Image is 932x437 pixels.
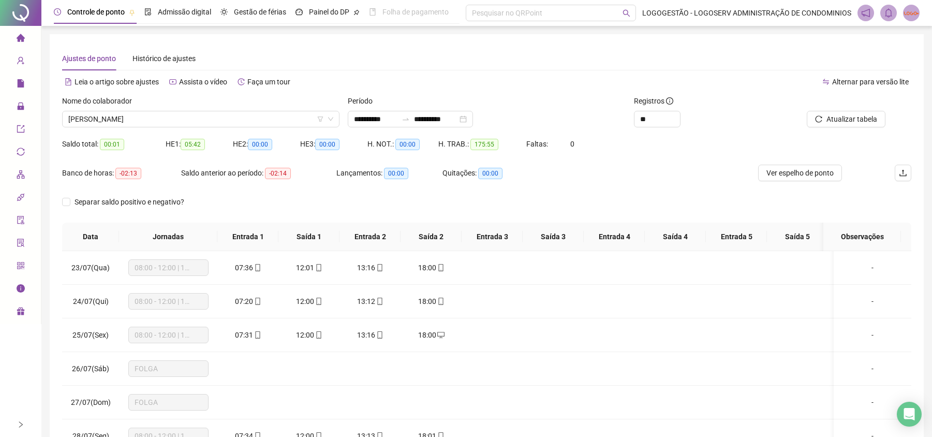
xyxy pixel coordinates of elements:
span: mobile [253,298,261,305]
span: swap-right [402,115,410,123]
span: 23/07(Qua) [71,264,110,272]
span: right [17,421,24,428]
span: - [871,297,874,305]
div: Open Intercom Messenger [897,402,922,427]
span: desktop [436,331,445,339]
div: Saldo total: [62,138,166,150]
span: 26/07(Sáb) [72,365,109,373]
span: Faltas: [526,140,550,148]
span: mobile [314,331,322,339]
span: -02:14 [265,168,291,179]
span: sync [17,143,25,164]
span: FOLGA [135,361,202,376]
th: Data [62,223,119,251]
span: Separar saldo positivo e negativo? [70,196,188,208]
span: Registros [634,95,673,107]
span: ALEXANDRE DA PAIXAO RAMOS [68,111,333,127]
span: 12:01 [296,264,314,272]
span: swap [822,78,830,85]
span: 18:00 [418,264,436,272]
span: youtube [169,78,176,85]
span: 13:16 [357,331,375,339]
span: mobile [436,298,445,305]
span: - [871,331,874,339]
span: export [17,120,25,141]
th: Entrada 3 [462,223,523,251]
span: 24/07(Qui) [73,297,109,305]
th: Entrada 4 [584,223,645,251]
span: Ajustes de ponto [62,54,116,63]
span: - [871,264,874,272]
span: Controle de ponto [67,8,125,16]
th: Entrada 2 [339,223,401,251]
th: Saída 5 [767,223,828,251]
span: - [871,365,874,373]
span: 08:00 - 12:00 | 13:12 - 18:00 [135,327,202,343]
span: info-circle [666,97,673,105]
span: pushpin [353,9,360,16]
span: qrcode [17,257,25,278]
span: pushpin [129,9,135,16]
span: Assista o vídeo [179,78,227,86]
th: Saída 1 [278,223,339,251]
span: dashboard [295,8,303,16]
span: FOLGA [135,395,202,410]
span: mobile [375,331,383,339]
div: Lançamentos: [336,167,442,179]
span: mobile [375,264,383,271]
span: mobile [253,264,261,271]
span: 00:00 [478,168,502,179]
button: Ver espelho de ponto [758,165,842,181]
span: reload [815,115,822,123]
span: gift [17,302,25,323]
span: mobile [314,264,322,271]
span: 07:20 [235,297,253,305]
span: 12:00 [296,331,314,339]
span: Alternar para versão lite [832,78,909,86]
th: Entrada 5 [706,223,767,251]
span: LOGOGESTÃO - LOGOSERV ADMINISTRAÇÃO DE CONDOMINIOS [642,7,851,19]
span: 00:00 [315,139,339,150]
span: 00:01 [100,139,124,150]
th: Saída 4 [645,223,706,251]
div: Banco de horas: [62,167,181,179]
th: Jornadas [119,223,217,251]
span: audit [17,211,25,232]
span: file [17,75,25,95]
span: 08:00 - 12:00 | 13:12 - 18:00 [135,260,202,275]
label: Período [348,95,379,107]
span: Folha de pagamento [382,8,449,16]
span: file-text [65,78,72,85]
span: bell [884,8,893,18]
span: Painel do DP [309,8,349,16]
span: Faça um tour [247,78,290,86]
span: Atualizar tabela [826,113,877,125]
span: api [17,188,25,209]
span: mobile [375,298,383,305]
span: mobile [253,331,261,339]
span: mobile [436,264,445,271]
span: 00:00 [248,139,272,150]
span: 175:55 [470,139,498,150]
span: lock [17,97,25,118]
button: Atualizar tabela [807,111,885,127]
img: 2423 [904,5,919,21]
span: info-circle [17,280,25,300]
div: Quitações: [442,167,546,179]
span: - [871,398,874,406]
div: Saldo anterior ao período: [181,167,336,179]
span: Admissão digital [158,8,211,16]
div: HE 1: [166,138,233,150]
span: notification [861,8,870,18]
span: filter [317,116,323,122]
span: user-add [17,52,25,72]
span: 12:00 [296,297,314,305]
span: Histórico de ajustes [132,54,196,63]
span: history [238,78,245,85]
span: Leia o artigo sobre ajustes [75,78,159,86]
span: 13:12 [357,297,375,305]
div: HE 2: [233,138,300,150]
span: 0 [570,140,574,148]
span: 05:42 [181,139,205,150]
th: Observações [823,223,901,251]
